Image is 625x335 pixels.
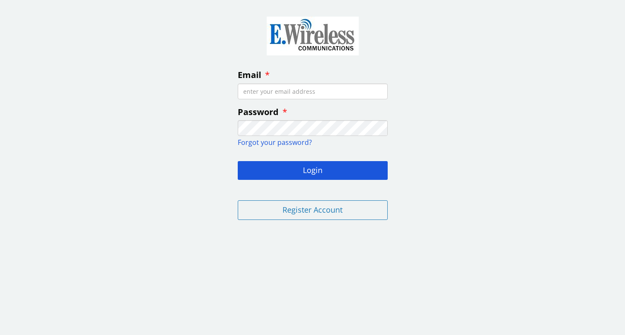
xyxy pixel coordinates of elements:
[238,106,279,118] span: Password
[238,84,388,99] input: enter your email address
[238,161,388,180] button: Login
[238,138,312,147] a: Forgot your password?
[238,69,261,81] span: Email
[238,200,388,220] button: Register Account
